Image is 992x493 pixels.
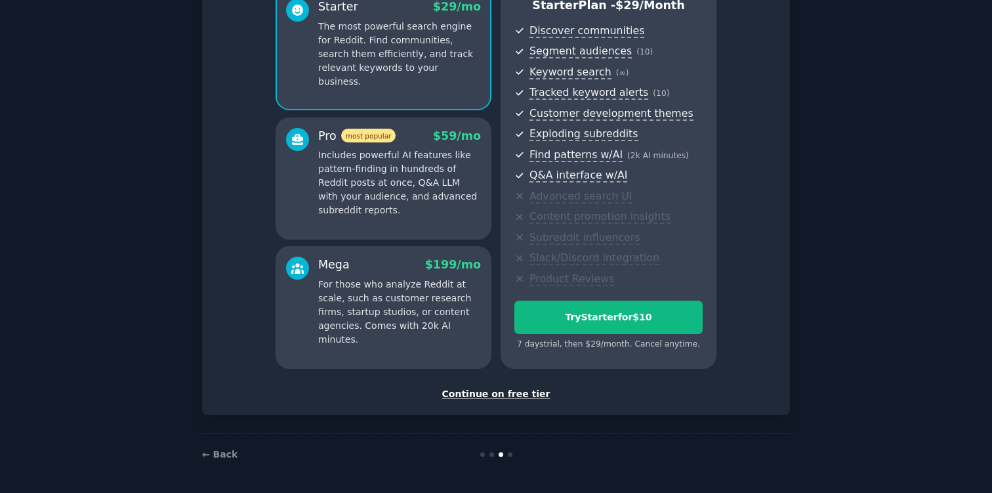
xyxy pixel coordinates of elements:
[515,311,702,324] div: Try Starter for $10
[636,47,653,56] span: ( 10 )
[202,449,238,460] a: ← Back
[529,210,671,224] span: Content promotion insights
[318,20,481,89] p: The most powerful search engine for Reddit. Find communities, search them efficiently, and track ...
[529,127,638,141] span: Exploding subreddits
[529,107,693,121] span: Customer development themes
[529,272,614,286] span: Product Reviews
[318,278,481,347] p: For those who analyze Reddit at scale, such as customer research firms, startup studios, or conte...
[653,89,669,98] span: ( 10 )
[529,169,627,182] span: Q&A interface w/AI
[341,129,396,142] span: most popular
[318,148,481,217] p: Includes powerful AI features like pattern-finding in hundreds of Reddit posts at once, Q&A LLM w...
[529,190,632,204] span: Advanced search UI
[216,387,776,401] div: Continue on free tier
[529,86,648,100] span: Tracked keyword alerts
[529,45,632,58] span: Segment audiences
[514,339,703,351] div: 7 days trial, then $ 29 /month . Cancel anytime.
[529,66,611,79] span: Keyword search
[425,258,481,271] span: $ 199 /mo
[529,148,623,162] span: Find patterns w/AI
[627,151,689,160] span: ( 2k AI minutes )
[318,257,350,273] div: Mega
[433,129,481,142] span: $ 59 /mo
[616,68,629,77] span: ( ∞ )
[529,24,644,38] span: Discover communities
[318,128,396,144] div: Pro
[529,231,640,245] span: Subreddit influencers
[514,301,703,334] button: TryStarterfor$10
[529,251,659,265] span: Slack/Discord integration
